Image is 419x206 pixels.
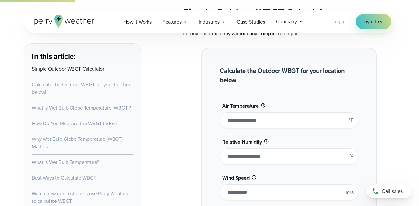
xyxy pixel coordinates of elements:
[123,18,152,26] span: How it Works
[32,190,128,205] a: Watch how our customers use Perry Weather to calculate WBGT
[220,66,358,85] h2: Calculate the Outdoor WBGT for your location below!
[32,135,123,150] a: Why Wet Bulb Globe Temperature (WBGT) Matters
[382,188,403,195] span: Call sales
[32,81,132,96] a: Calculate the Outdoor WBGT for your location below!
[32,65,104,73] a: Simple Outdoor WBGT Calculator
[118,15,157,28] a: How it Works
[367,184,411,198] a: Call sales
[363,18,384,25] span: Try it free
[222,174,249,181] span: Wind Speed
[332,18,346,25] a: Log in
[222,102,259,110] span: Air Temperature
[183,6,395,18] h2: Simple Outdoor WBGT Calculator
[222,138,262,146] span: Relative Humidity
[199,18,220,26] span: Industries
[32,174,96,181] a: Best Ways to Calculate WBGT
[162,18,182,26] span: Features
[32,120,117,127] a: How Do You Measure the WBGT Index?
[237,18,265,26] span: Case Studies
[32,104,131,111] a: What is Wet Bulb Globe Temperature (WBGT)?
[32,51,133,61] h3: In this article:
[231,15,271,28] a: Case Studies
[32,159,99,166] a: What is Wet Bulb Temperature?
[356,14,391,29] a: Try it free
[276,18,297,25] span: Company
